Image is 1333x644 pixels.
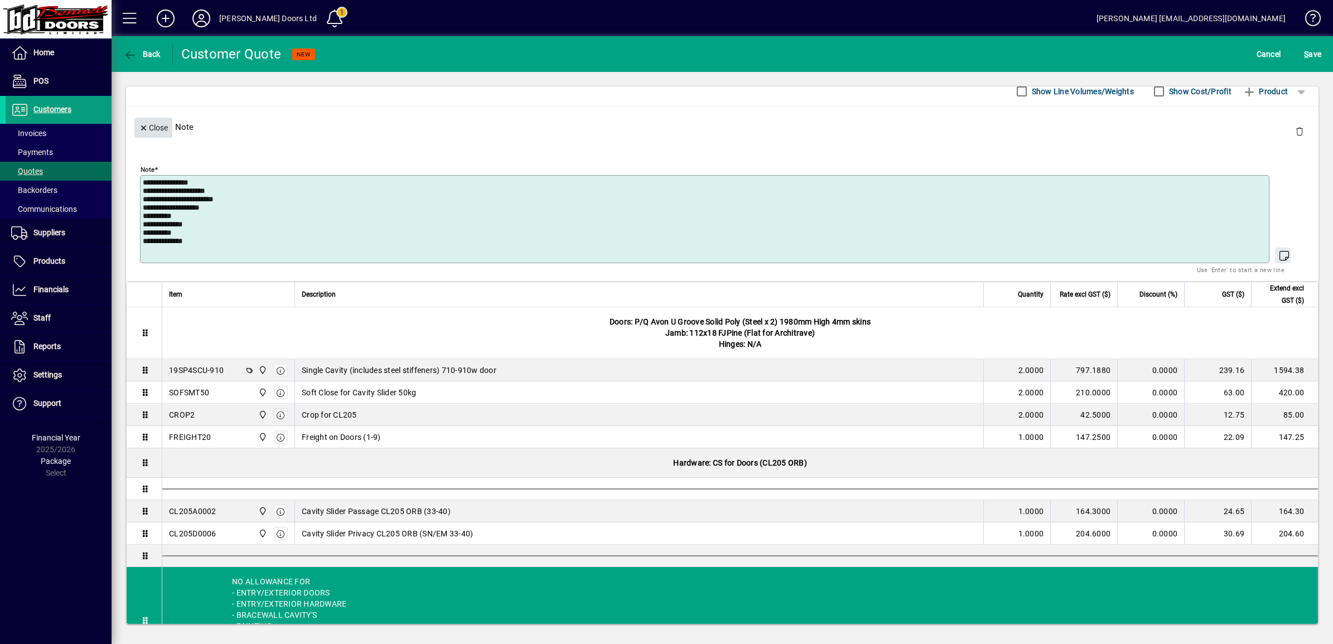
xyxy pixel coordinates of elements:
[1251,381,1318,404] td: 420.00
[6,361,112,389] a: Settings
[6,390,112,418] a: Support
[11,129,46,138] span: Invoices
[219,9,317,27] div: [PERSON_NAME] Doors Ltd
[169,409,195,420] div: CROP2
[33,399,61,408] span: Support
[148,8,183,28] button: Add
[1184,404,1251,426] td: 12.75
[1251,426,1318,448] td: 147.25
[183,8,219,28] button: Profile
[1139,288,1177,301] span: Discount (%)
[33,76,49,85] span: POS
[1018,506,1044,517] span: 1.0000
[1117,426,1184,448] td: 0.0000
[33,285,69,294] span: Financials
[255,505,268,517] span: Bennett Doors Ltd
[1251,522,1318,545] td: 204.60
[1018,409,1044,420] span: 2.0000
[1184,359,1251,381] td: 239.16
[255,409,268,421] span: Bennett Doors Ltd
[141,166,154,173] mat-label: Note
[1304,45,1321,63] span: ave
[6,162,112,181] a: Quotes
[1243,83,1288,100] span: Product
[1057,506,1110,517] div: 164.3000
[1018,528,1044,539] span: 1.0000
[1257,45,1281,63] span: Cancel
[139,119,168,137] span: Close
[6,67,112,95] a: POS
[169,506,216,517] div: CL205A0002
[6,143,112,162] a: Payments
[1117,404,1184,426] td: 0.0000
[255,364,268,376] span: Bennett Doors Ltd
[169,387,209,398] div: SOFSMT50
[33,370,62,379] span: Settings
[6,39,112,67] a: Home
[6,124,112,143] a: Invoices
[126,106,1318,147] div: Note
[1117,381,1184,404] td: 0.0000
[11,167,43,176] span: Quotes
[297,51,311,58] span: NEW
[1184,426,1251,448] td: 22.09
[1304,50,1308,59] span: S
[302,288,336,301] span: Description
[162,307,1318,359] div: Doors: P/Q Avon U Groove Solid Poly (Steel x 2) 1980mm High 4mm skins Jamb: 112x18 FJPine (Flat f...
[33,256,65,265] span: Products
[302,365,496,376] span: Single Cavity (includes steel stiffeners) 710-910w door
[1222,288,1244,301] span: GST ($)
[6,333,112,361] a: Reports
[302,528,473,539] span: Cavity Slider Privacy CL205 ORB (SN/EM 33-40)
[255,386,268,399] span: Bennett Doors Ltd
[1018,387,1044,398] span: 2.0000
[1057,432,1110,443] div: 147.2500
[1297,2,1319,38] a: Knowledge Base
[32,433,80,442] span: Financial Year
[134,118,172,138] button: Close
[1167,86,1231,97] label: Show Cost/Profit
[6,200,112,219] a: Communications
[6,181,112,200] a: Backorders
[1057,387,1110,398] div: 210.0000
[255,527,268,540] span: Bennett Doors Ltd
[41,457,71,466] span: Package
[1057,365,1110,376] div: 797.1880
[120,44,163,64] button: Back
[33,228,65,237] span: Suppliers
[1258,282,1304,307] span: Extend excl GST ($)
[6,248,112,275] a: Products
[1060,288,1110,301] span: Rate excl GST ($)
[6,304,112,332] a: Staff
[112,44,173,64] app-page-header-button: Back
[1117,500,1184,522] td: 0.0000
[1251,500,1318,522] td: 164.30
[132,122,175,132] app-page-header-button: Close
[169,432,211,443] div: FREIGHT20
[169,365,224,376] div: 19SP4SCU-910
[1286,118,1313,144] button: Delete
[123,50,161,59] span: Back
[302,387,416,398] span: Soft Close for Cavity Slider 50kg
[181,45,282,63] div: Customer Quote
[1184,522,1251,545] td: 30.69
[1057,409,1110,420] div: 42.5000
[1251,359,1318,381] td: 1594.38
[1254,44,1284,64] button: Cancel
[302,506,451,517] span: Cavity Slider Passage CL205 ORB (33-40)
[302,432,381,443] span: Freight on Doors (1-9)
[33,48,54,57] span: Home
[255,431,268,443] span: Bennett Doors Ltd
[1117,359,1184,381] td: 0.0000
[1251,404,1318,426] td: 85.00
[1301,44,1324,64] button: Save
[1018,365,1044,376] span: 2.0000
[33,313,51,322] span: Staff
[302,409,357,420] span: Crop for CL205
[33,342,61,351] span: Reports
[1184,381,1251,404] td: 63.00
[1286,126,1313,136] app-page-header-button: Delete
[169,528,216,539] div: CL205D0006
[11,186,57,195] span: Backorders
[1197,263,1284,276] mat-hint: Use 'Enter' to start a new line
